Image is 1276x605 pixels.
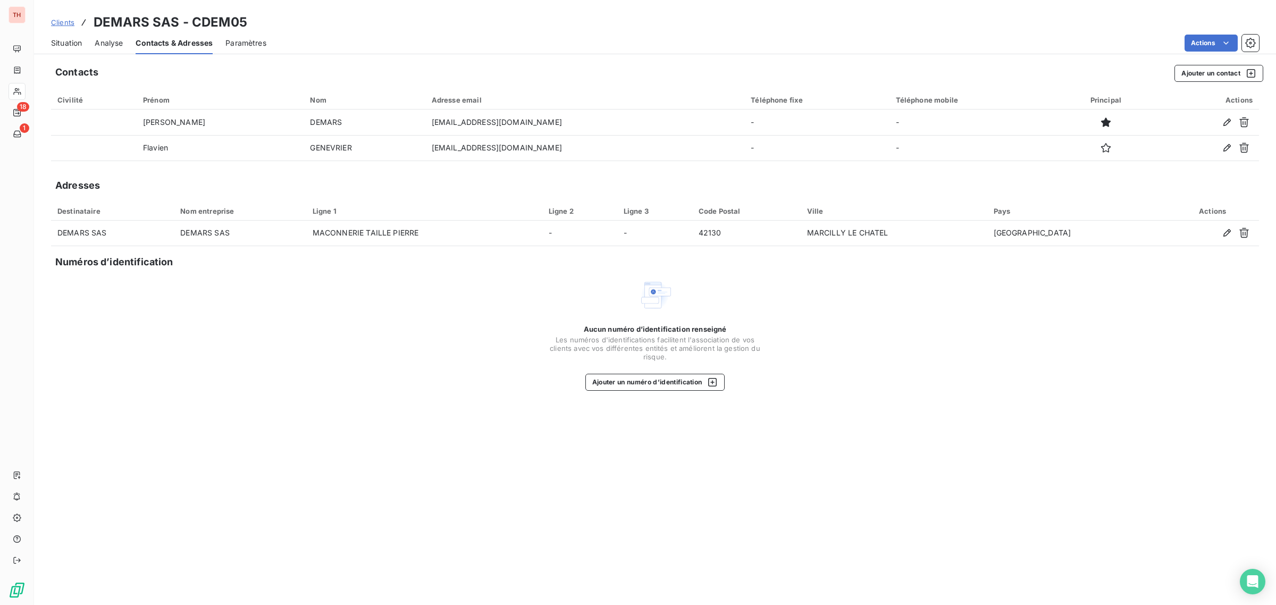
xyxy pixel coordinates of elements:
td: - [889,110,1057,135]
span: Situation [51,38,82,48]
h5: Adresses [55,178,100,193]
div: Téléphone mobile [896,96,1051,104]
td: - [889,135,1057,161]
span: Les numéros d'identifications facilitent l'association de vos clients avec vos différentes entité... [549,335,761,361]
div: Civilité [57,96,130,104]
td: DEMARS SAS [51,221,174,246]
div: TH [9,6,26,23]
td: [EMAIL_ADDRESS][DOMAIN_NAME] [425,135,744,161]
div: Adresse email [432,96,738,104]
td: [GEOGRAPHIC_DATA] [987,221,1166,246]
span: 18 [17,102,29,112]
img: Logo LeanPay [9,582,26,599]
span: Contacts & Adresses [136,38,213,48]
div: Ligne 1 [313,207,536,215]
td: [PERSON_NAME] [137,110,304,135]
td: MARCILLY LE CHATEL [801,221,987,246]
span: 1 [20,123,29,133]
td: - [744,110,889,135]
div: Destinataire [57,207,167,215]
div: Actions [1172,207,1253,215]
h5: Numéros d’identification [55,255,173,270]
h3: DEMARS SAS - CDEM05 [94,13,247,32]
img: Empty state [638,278,672,312]
td: Flavien [137,135,304,161]
div: Code Postal [699,207,794,215]
button: Actions [1185,35,1238,52]
div: Nom [310,96,418,104]
div: Ville [807,207,981,215]
td: DEMARS SAS [174,221,306,246]
td: - [542,221,617,246]
td: - [617,221,692,246]
td: GENEVRIER [304,135,425,161]
div: Actions [1161,96,1253,104]
div: Open Intercom Messenger [1240,569,1265,594]
div: Nom entreprise [180,207,299,215]
td: 42130 [692,221,801,246]
span: Analyse [95,38,123,48]
a: Clients [51,17,74,28]
div: Ligne 2 [549,207,611,215]
td: DEMARS [304,110,425,135]
td: [EMAIL_ADDRESS][DOMAIN_NAME] [425,110,744,135]
div: Ligne 3 [624,207,686,215]
div: Téléphone fixe [751,96,883,104]
div: Principal [1063,96,1148,104]
button: Ajouter un numéro d’identification [585,374,725,391]
span: Paramètres [225,38,266,48]
button: Ajouter un contact [1174,65,1263,82]
span: Aucun numéro d’identification renseigné [584,325,727,333]
div: Pays [994,207,1160,215]
td: MACONNERIE TAILLE PIERRE [306,221,542,246]
h5: Contacts [55,65,98,80]
td: - [744,135,889,161]
div: Prénom [143,96,297,104]
span: Clients [51,18,74,27]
